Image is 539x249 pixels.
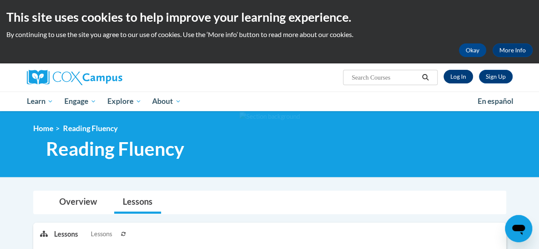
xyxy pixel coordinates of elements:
a: Cox Campus [27,70,180,85]
span: About [152,96,181,106]
span: Engage [64,96,96,106]
span: Explore [107,96,141,106]
span: Reading Fluency [63,124,118,133]
a: Register [479,70,513,83]
span: Learn [26,96,53,106]
p: Lessons [54,229,78,239]
a: En español [472,92,519,110]
input: Search Courses [351,72,419,83]
a: Log In [444,70,473,83]
img: Section background [239,112,300,121]
button: Okay [459,43,486,57]
h2: This site uses cookies to help improve your learning experience. [6,9,533,26]
span: Reading Fluency [46,137,184,160]
span: En español [478,97,513,106]
a: Learn [21,92,59,111]
a: Overview [51,191,106,214]
img: Cox Campus [27,70,122,85]
a: About [147,92,187,111]
button: Search [419,72,432,83]
a: Lessons [114,191,161,214]
a: Home [33,124,53,133]
a: More Info [493,43,533,57]
div: Main menu [20,92,519,111]
p: By continuing to use the site you agree to our use of cookies. Use the ‘More info’ button to read... [6,30,533,39]
a: Engage [59,92,102,111]
iframe: Button to launch messaging window [505,215,532,242]
span: Lessons [91,229,112,239]
a: Explore [102,92,147,111]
